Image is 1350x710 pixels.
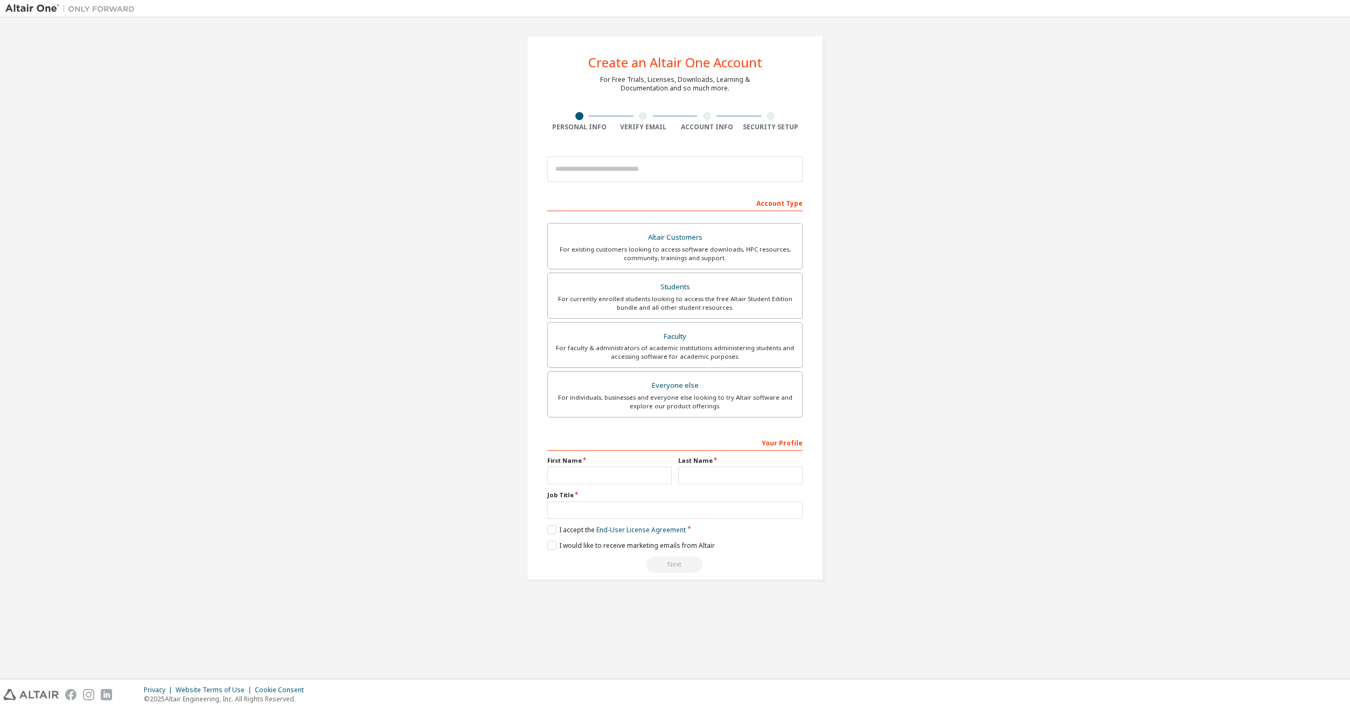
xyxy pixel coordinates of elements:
label: Last Name [678,456,803,465]
div: Account Info [675,123,739,131]
img: linkedin.svg [101,689,112,700]
div: Read and acccept EULA to continue [547,556,803,573]
div: Personal Info [547,123,611,131]
div: Website Terms of Use [176,686,255,694]
div: Cookie Consent [255,686,310,694]
div: Privacy [144,686,176,694]
div: For currently enrolled students looking to access the free Altair Student Edition bundle and all ... [554,295,796,312]
img: Altair One [5,3,140,14]
img: instagram.svg [83,689,94,700]
div: For existing customers looking to access software downloads, HPC resources, community, trainings ... [554,245,796,262]
div: Create an Altair One Account [588,56,762,69]
label: I would like to receive marketing emails from Altair [547,541,715,550]
div: For faculty & administrators of academic institutions administering students and accessing softwa... [554,344,796,361]
div: Altair Customers [554,230,796,245]
div: For Free Trials, Licenses, Downloads, Learning & Documentation and so much more. [600,75,750,93]
div: Verify Email [611,123,676,131]
label: I accept the [547,525,686,534]
div: For individuals, businesses and everyone else looking to try Altair software and explore our prod... [554,393,796,410]
div: Security Setup [739,123,803,131]
div: Faculty [554,329,796,344]
img: altair_logo.svg [3,689,59,700]
img: facebook.svg [65,689,76,700]
div: Students [554,280,796,295]
p: © 2025 Altair Engineering, Inc. All Rights Reserved. [144,694,310,704]
label: Job Title [547,491,803,499]
label: First Name [547,456,672,465]
a: End-User License Agreement [596,525,686,534]
div: Account Type [547,194,803,211]
div: Everyone else [554,378,796,393]
div: Your Profile [547,434,803,451]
